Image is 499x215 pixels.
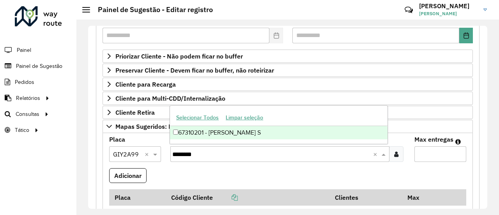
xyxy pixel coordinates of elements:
[16,94,40,102] span: Relatórios
[16,62,62,70] span: Painel de Sugestão
[103,50,473,63] a: Priorizar Cliente - Não podem ficar no buffer
[109,189,166,206] th: Placa
[419,2,478,10] h3: [PERSON_NAME]
[109,168,147,183] button: Adicionar
[455,139,461,145] em: Máximo de clientes que serão colocados na mesma rota com os clientes informados
[222,112,267,124] button: Limpar seleção
[115,53,243,59] span: Priorizar Cliente - Não podem ficar no buffer
[90,5,213,14] h2: Painel de Sugestão - Editar registro
[115,109,155,115] span: Cliente Retira
[173,112,222,124] button: Selecionar Todos
[16,110,39,118] span: Consultas
[145,149,151,159] span: Clear all
[103,120,473,133] a: Mapas Sugeridos: Placa-Cliente
[330,189,402,206] th: Clientes
[103,92,473,105] a: Cliente para Multi-CDD/Internalização
[213,194,238,201] a: Copiar
[115,67,274,73] span: Preservar Cliente - Devem ficar no buffer, não roteirizar
[103,64,473,77] a: Preservar Cliente - Devem ficar no buffer, não roteirizar
[402,189,433,206] th: Max
[15,78,34,86] span: Pedidos
[170,105,388,144] ng-dropdown-panel: Options list
[400,2,417,18] a: Contato Rápido
[166,189,330,206] th: Código Cliente
[170,126,388,139] div: 67310201 - [PERSON_NAME] S
[109,135,125,144] label: Placa
[103,106,473,119] a: Cliente Retira
[17,46,31,54] span: Painel
[459,28,473,43] button: Choose Date
[115,95,225,101] span: Cliente para Multi-CDD/Internalização
[15,126,29,134] span: Tático
[419,10,478,17] span: [PERSON_NAME]
[115,123,207,130] span: Mapas Sugeridos: Placa-Cliente
[103,78,473,91] a: Cliente para Recarga
[115,81,176,87] span: Cliente para Recarga
[414,135,453,144] label: Max entregas
[373,149,380,159] span: Clear all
